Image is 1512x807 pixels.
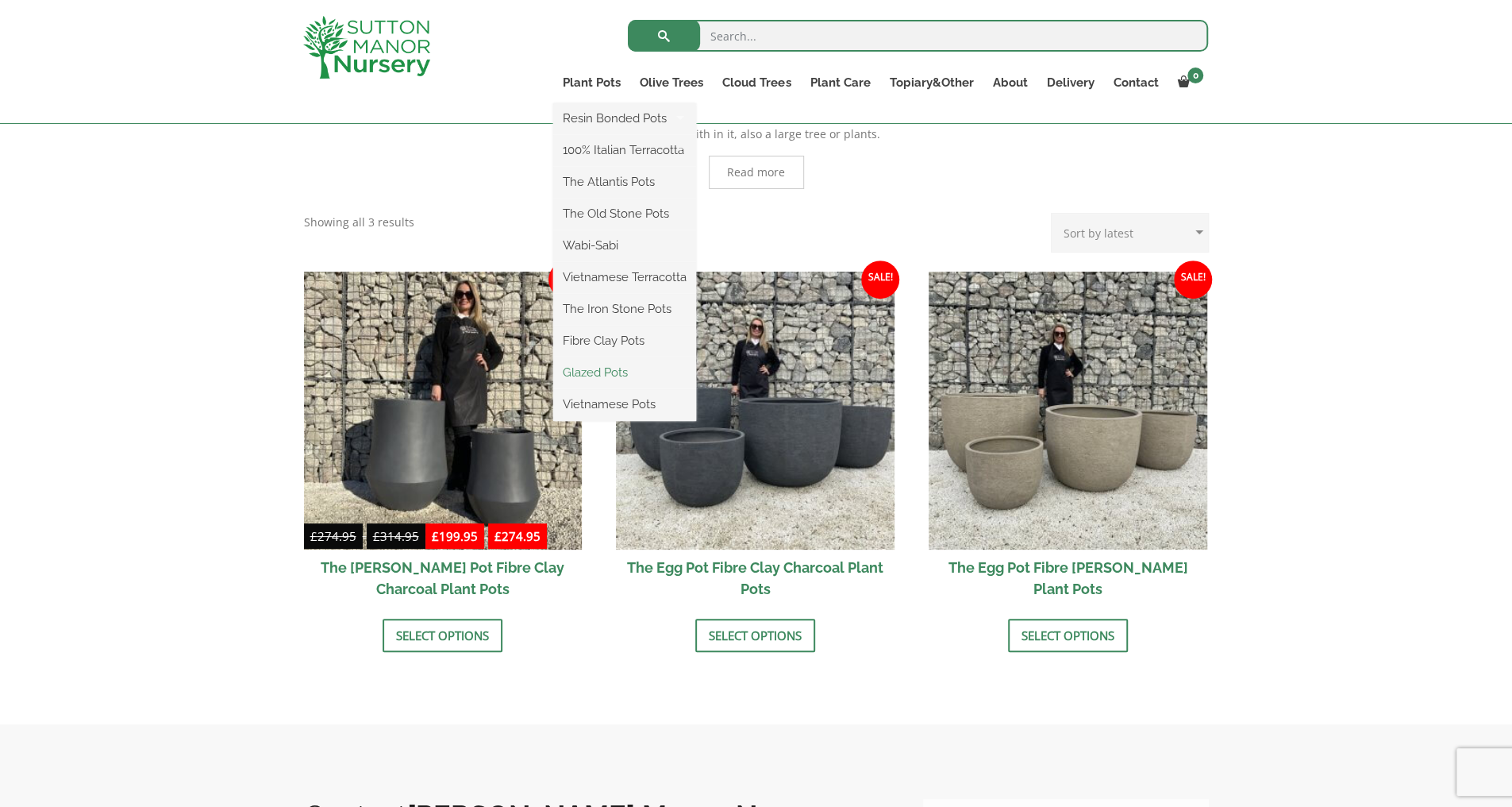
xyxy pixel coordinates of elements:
[304,527,425,550] del: -
[1168,71,1208,94] a: 0
[553,329,696,353] a: Fibre Clay Pots
[1174,261,1212,299] span: Sale!
[304,272,583,550] img: The Bien Hoa Pot Fibre Clay Charcoal Plant Pots
[929,272,1207,550] img: The Egg Pot Fibre Clay Champagne Plant Pots
[861,261,899,299] span: Sale!
[553,71,630,94] a: Plant Pots
[1051,213,1209,253] select: Shop order
[929,550,1207,607] h2: The Egg Pot Fibre [PERSON_NAME] Plant Pots
[304,213,414,232] p: Showing all 3 results
[1187,68,1203,83] span: 0
[304,550,583,607] h2: The [PERSON_NAME] Pot Fibre Clay Charcoal Plant Pots
[553,265,696,289] a: Vietnamese Terracotta
[628,20,1208,52] input: Search...
[553,170,696,194] a: The Atlantis Pots
[553,297,696,321] a: The Iron Stone Pots
[310,528,317,544] span: £
[373,528,419,544] bdi: 314.95
[616,272,895,608] a: Sale! The Egg Pot Fibre Clay Charcoal Plant Pots
[616,550,895,607] h2: The Egg Pot Fibre Clay Charcoal Plant Pots
[929,272,1207,608] a: Sale! The Egg Pot Fibre [PERSON_NAME] Plant Pots
[553,106,696,130] a: Resin Bonded Pots
[304,272,583,608] a: Sale! £274.95-£314.95 £199.95-£274.95 The [PERSON_NAME] Pot Fibre Clay Charcoal Plant Pots
[494,528,541,544] bdi: 274.95
[373,528,380,544] span: £
[695,619,815,652] a: Select options for “The Egg Pot Fibre Clay Charcoal Plant Pots”
[548,261,587,299] span: Sale!
[303,16,430,79] img: logo
[432,528,439,544] span: £
[879,71,983,94] a: Topiary&Other
[304,106,1209,144] p: Large pots need to be super strong to hold all the weight of the soil with in it, also a large tr...
[713,71,800,94] a: Cloud Trees
[310,528,356,544] bdi: 274.95
[616,272,895,550] img: The Egg Pot Fibre Clay Charcoal Plant Pots
[800,71,879,94] a: Plant Care
[494,528,502,544] span: £
[1008,619,1128,652] a: Select options for “The Egg Pot Fibre Clay Champagne Plant Pots”
[553,361,696,384] a: Glazed Pots
[383,619,502,652] a: Select options for “The Bien Hoa Pot Fibre Clay Charcoal Plant Pots”
[553,202,696,226] a: The Old Stone Pots
[630,71,713,94] a: Olive Trees
[553,392,696,416] a: Vietnamese Pots
[983,71,1037,94] a: About
[425,527,547,550] ins: -
[727,167,785,178] span: Read more
[553,138,696,162] a: 100% Italian Terracotta
[553,234,696,257] a: Wabi-Sabi
[1037,71,1103,94] a: Delivery
[432,528,478,544] bdi: 199.95
[1103,71,1168,94] a: Contact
